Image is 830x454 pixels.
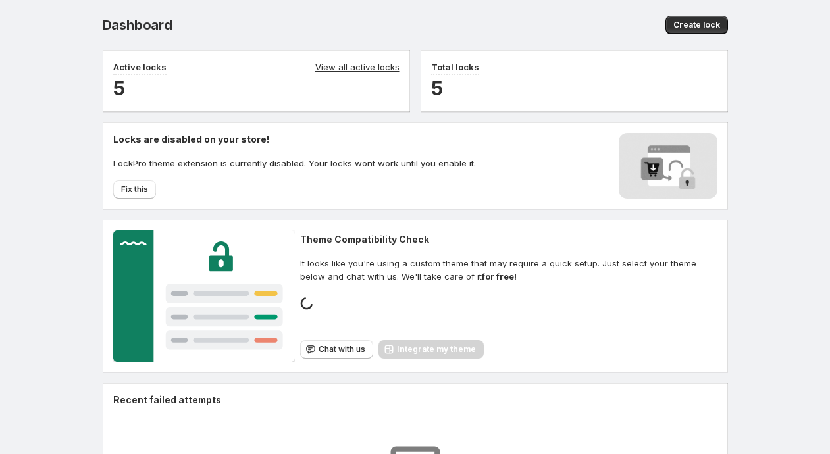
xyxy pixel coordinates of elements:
[673,20,720,30] span: Create lock
[113,75,400,101] h2: 5
[113,180,156,199] button: Fix this
[121,184,148,195] span: Fix this
[482,271,517,282] strong: for free!
[300,257,717,283] span: It looks like you're using a custom theme that may require a quick setup. Just select your theme ...
[665,16,728,34] button: Create lock
[113,133,476,146] h2: Locks are disabled on your store!
[113,157,476,170] p: LockPro theme extension is currently disabled. Your locks wont work until you enable it.
[315,61,400,75] a: View all active locks
[319,344,365,355] span: Chat with us
[300,233,717,246] h2: Theme Compatibility Check
[619,133,717,199] img: Locks disabled
[300,340,373,359] button: Chat with us
[113,61,167,74] p: Active locks
[431,61,479,74] p: Total locks
[113,230,296,362] img: Customer support
[431,75,717,101] h2: 5
[103,17,172,33] span: Dashboard
[113,393,221,407] h2: Recent failed attempts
